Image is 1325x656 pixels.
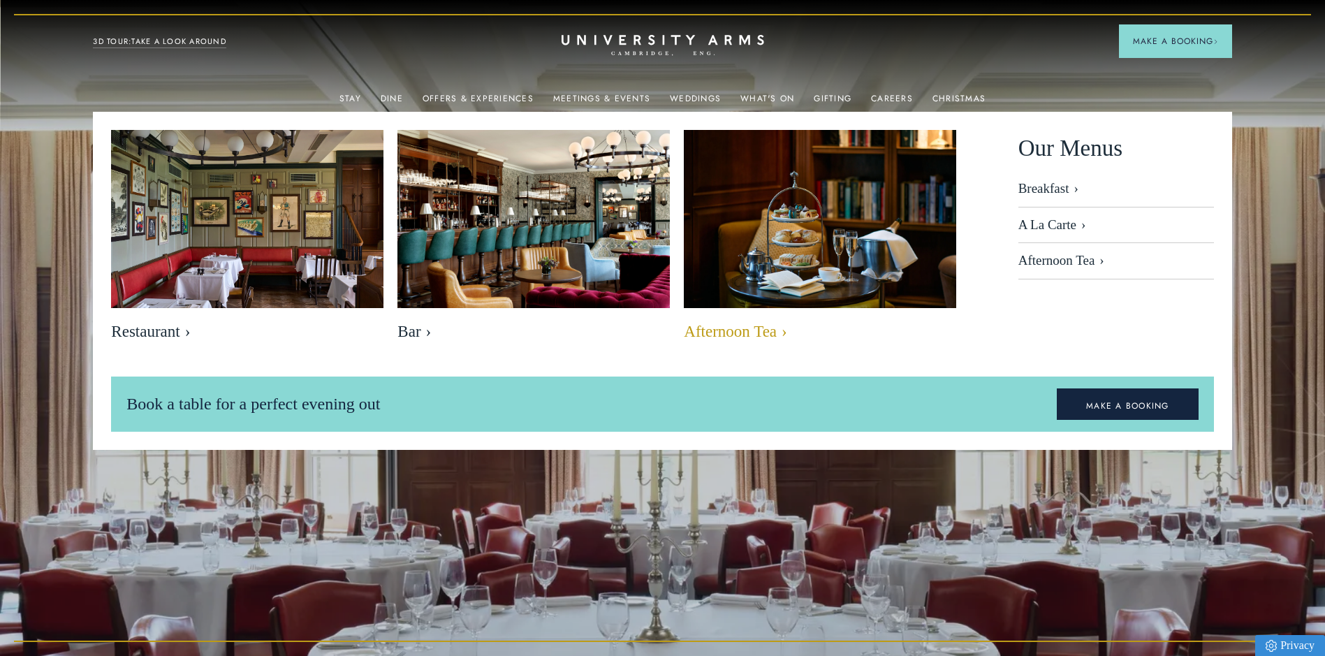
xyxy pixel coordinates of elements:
span: Afternoon Tea [684,322,956,342]
a: Afternoon Tea [1018,243,1214,279]
span: Our Menus [1018,130,1122,167]
span: Bar [397,322,670,342]
a: Meetings & Events [553,94,650,112]
span: Book a table for a perfect evening out [126,395,380,413]
button: Make a BookingArrow icon [1119,24,1232,58]
img: image-b49cb22997400f3f08bed174b2325b8c369ebe22-8192x5461-jpg [397,130,670,312]
a: Weddings [670,94,721,112]
a: 3D TOUR:TAKE A LOOK AROUND [93,36,226,48]
a: MAKE A BOOKING [1057,388,1199,421]
img: image-bebfa3899fb04038ade422a89983545adfd703f7-2500x1667-jpg [111,130,383,312]
a: Offers & Experiences [423,94,534,112]
img: Privacy [1266,640,1277,652]
a: image-bebfa3899fb04038ade422a89983545adfd703f7-2500x1667-jpg Restaurant [111,130,383,349]
a: Dine [381,94,403,112]
a: What's On [740,94,794,112]
a: Home [562,35,764,57]
span: Restaurant [111,322,383,342]
a: image-b49cb22997400f3f08bed174b2325b8c369ebe22-8192x5461-jpg Bar [397,130,670,349]
span: Make a Booking [1133,35,1218,48]
a: Breakfast [1018,181,1214,207]
a: Gifting [814,94,851,112]
a: image-eb2e3df6809416bccf7066a54a890525e7486f8d-2500x1667-jpg Afternoon Tea [684,130,956,349]
a: A La Carte [1018,207,1214,244]
img: Arrow icon [1213,39,1218,44]
a: Stay [339,94,361,112]
a: Careers [871,94,913,112]
img: image-eb2e3df6809416bccf7066a54a890525e7486f8d-2500x1667-jpg [664,116,977,325]
a: Privacy [1255,635,1325,656]
a: Christmas [932,94,986,112]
